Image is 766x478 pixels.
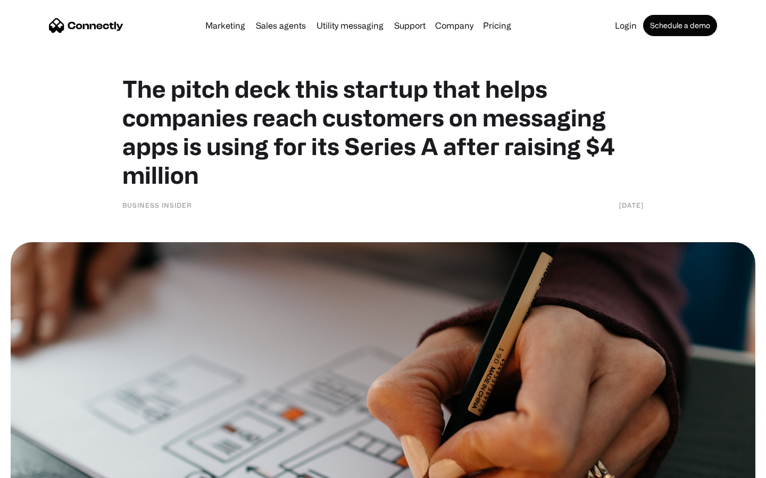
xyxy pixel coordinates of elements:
[49,18,123,33] a: home
[122,74,644,189] h1: The pitch deck this startup that helps companies reach customers on messaging apps is using for i...
[201,21,249,30] a: Marketing
[312,21,388,30] a: Utility messaging
[435,18,473,33] div: Company
[432,18,477,33] div: Company
[252,21,310,30] a: Sales agents
[11,459,64,474] aside: Language selected: English
[479,21,515,30] a: Pricing
[122,200,192,210] div: Business Insider
[619,200,644,210] div: [DATE]
[643,15,717,36] a: Schedule a demo
[611,21,641,30] a: Login
[21,459,64,474] ul: Language list
[390,21,430,30] a: Support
